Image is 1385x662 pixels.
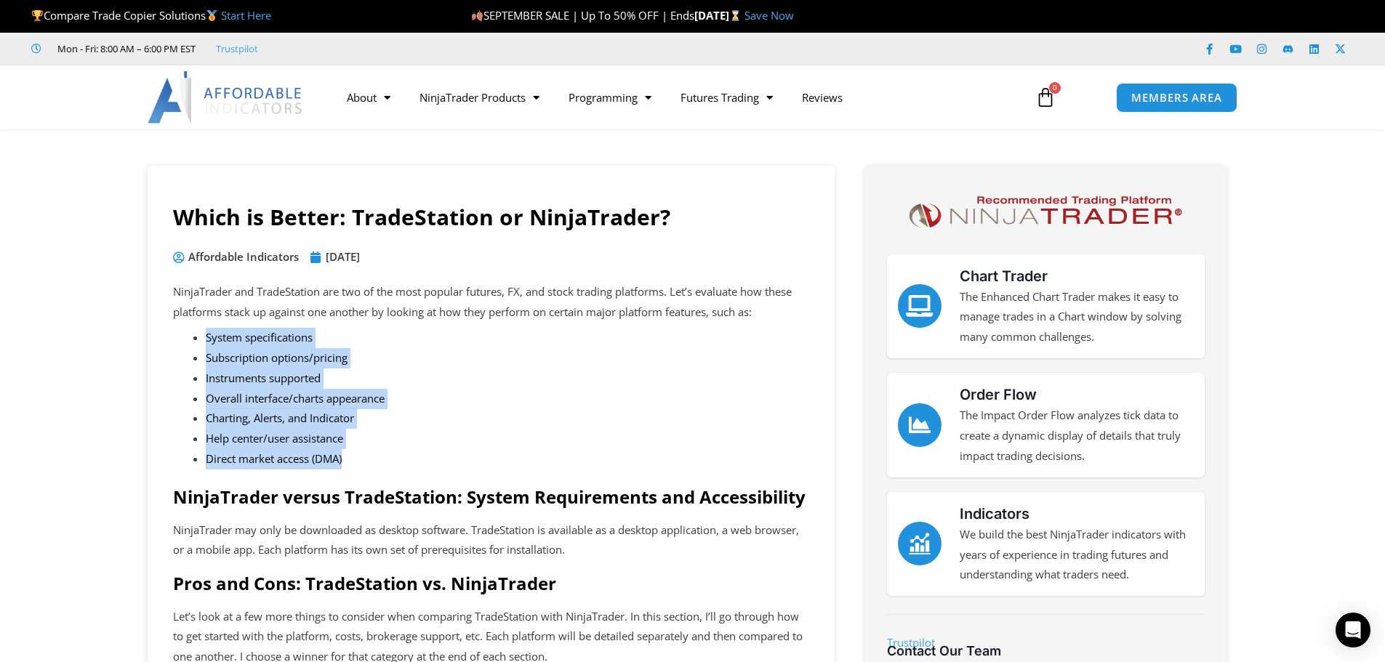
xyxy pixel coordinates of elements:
[185,247,299,267] span: Affordable Indicators
[960,287,1194,348] p: The Enhanced Chart Trader makes it easy to manage trades in a Chart window by solving many common...
[1049,82,1061,94] span: 0
[1336,613,1370,647] div: Open Intercom Messenger
[173,282,809,323] p: NinjaTrader and TradeStation are two of the most popular futures, FX, and stock trading platforms...
[206,10,217,21] img: 🥇
[1013,76,1077,118] a: 0
[787,81,857,114] a: Reviews
[1116,83,1237,113] a: MEMBERS AREA
[902,191,1188,233] img: NinjaTrader Logo | Affordable Indicators – NinjaTrader
[1131,92,1222,103] span: MEMBERS AREA
[471,8,694,23] span: SEPTEMBER SALE | Up To 50% OFF | Ends
[694,8,744,23] strong: [DATE]
[31,8,271,23] span: Compare Trade Copier Solutions
[887,642,1205,659] h3: Contact Our Team
[554,81,666,114] a: Programming
[206,389,809,409] li: Overall interface/charts appearance
[960,505,1029,522] a: Indicators
[173,572,809,594] h2: Pros and Cons: TradeStation vs. NinjaTrader
[173,520,809,561] p: NinjaTrader may only be downloaded as desktop software. TradeStation is available as a desktop ap...
[206,368,809,389] li: Instruments supported
[206,408,809,429] li: Charting, Alerts, and Indicator
[960,405,1194,467] p: The Impact Order Flow analyzes tick data to create a dynamic display of details that truly impact...
[32,10,43,21] img: 🏆
[206,348,809,368] li: Subscription options/pricing
[173,202,809,233] h1: Which is Better: TradeStation or NinjaTrader?
[730,10,741,21] img: ⌛
[960,386,1037,403] a: Order Flow
[898,403,942,447] a: Order Flow
[206,328,809,348] li: System specifications
[744,8,794,23] a: Save Now
[472,10,483,21] img: 🍂
[332,81,405,114] a: About
[216,42,258,55] a: Trustpilot
[326,249,360,264] time: [DATE]
[960,525,1194,586] p: We build the best NinjaTrader indicators with years of experience in trading futures and understa...
[405,81,554,114] a: NinjaTrader Products
[666,81,787,114] a: Futures Trading
[887,635,935,650] a: Trustpilot
[221,8,271,23] a: Start Here
[54,40,196,57] span: Mon - Fri: 8:00 AM – 6:00 PM EST
[206,429,809,449] li: Help center/user assistance
[960,267,1048,285] a: Chart Trader
[898,522,942,565] a: Indicators
[206,449,809,469] li: Direct market access (DMA)
[332,81,1019,114] nav: Menu
[898,284,942,328] a: Chart Trader
[148,71,304,124] img: LogoAI | Affordable Indicators – NinjaTrader
[173,485,809,508] h2: NinjaTrader versus TradeStation: System Requirements and Accessibility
